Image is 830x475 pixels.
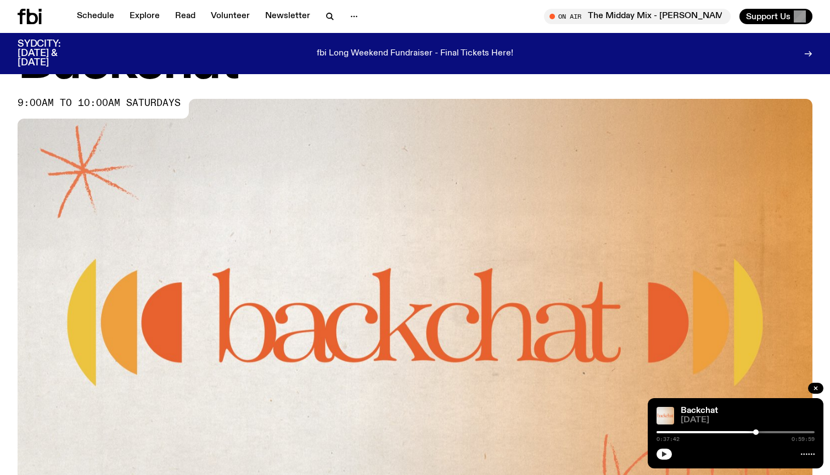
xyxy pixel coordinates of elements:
[18,38,812,88] h1: Backchat
[544,9,731,24] button: On AirThe Midday Mix - [PERSON_NAME] & [PERSON_NAME]
[169,9,202,24] a: Read
[18,40,88,68] h3: SYDCITY: [DATE] & [DATE]
[681,406,718,415] a: Backchat
[739,9,812,24] button: Support Us
[746,12,790,21] span: Support Us
[681,416,815,424] span: [DATE]
[70,9,121,24] a: Schedule
[792,437,815,442] span: 0:59:59
[18,99,181,108] span: 9:00am to 10:00am saturdays
[657,437,680,442] span: 0:37:42
[259,9,317,24] a: Newsletter
[204,9,256,24] a: Volunteer
[317,49,513,59] p: fbi Long Weekend Fundraiser - Final Tickets Here!
[123,9,166,24] a: Explore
